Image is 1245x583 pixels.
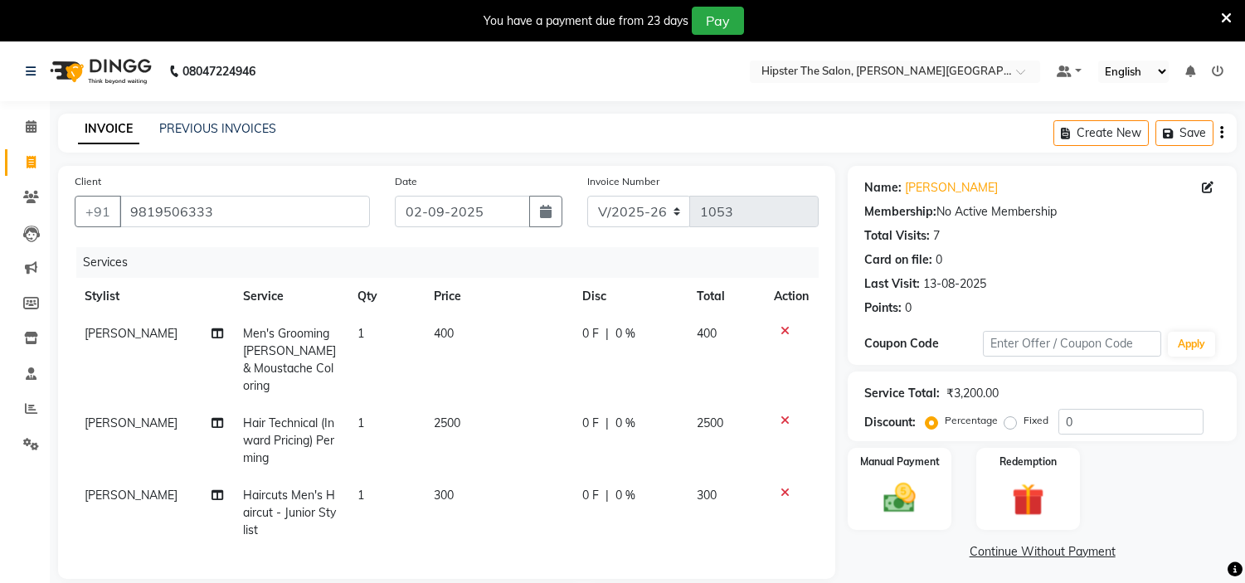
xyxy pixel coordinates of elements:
div: Coupon Code [864,335,983,352]
span: 0 F [582,325,599,343]
input: Enter Offer / Coupon Code [983,331,1160,357]
th: Action [764,278,819,315]
button: Pay [692,7,744,35]
img: logo [42,48,156,95]
span: 400 [434,326,454,341]
a: [PERSON_NAME] [905,179,998,197]
div: 0 [905,299,912,317]
span: Hair Technical (Inward Pricing) Perming [243,415,334,465]
img: _gift.svg [1002,479,1054,520]
span: 400 [697,326,717,341]
div: Total Visits: [864,227,930,245]
th: Stylist [75,278,233,315]
span: 1 [357,326,364,341]
div: 13-08-2025 [923,275,986,293]
label: Redemption [999,454,1057,469]
div: 0 [936,251,942,269]
a: INVOICE [78,114,139,144]
span: 1 [357,488,364,503]
div: Service Total: [864,385,940,402]
th: Price [424,278,572,315]
span: 2500 [434,415,460,430]
div: Discount: [864,414,916,431]
a: PREVIOUS INVOICES [159,121,276,136]
span: Men's Grooming [PERSON_NAME] & Moustache Coloring [243,326,336,393]
div: Services [76,247,831,278]
div: 7 [933,227,940,245]
span: | [605,415,609,432]
span: 0 F [582,415,599,432]
span: [PERSON_NAME] [85,326,178,341]
span: | [605,487,609,504]
div: You have a payment due from 23 days [484,12,688,30]
label: Date [395,174,417,189]
div: ₹3,200.00 [946,385,999,402]
button: +91 [75,196,121,227]
b: 08047224946 [182,48,255,95]
span: | [605,325,609,343]
a: Continue Without Payment [851,543,1233,561]
span: 0 F [582,487,599,504]
th: Qty [348,278,424,315]
span: [PERSON_NAME] [85,415,178,430]
th: Service [233,278,348,315]
label: Manual Payment [860,454,940,469]
label: Percentage [945,413,998,428]
th: Total [687,278,765,315]
span: 0 % [615,325,635,343]
label: Invoice Number [587,174,659,189]
div: Name: [864,179,902,197]
button: Save [1155,120,1213,146]
span: 0 % [615,415,635,432]
div: Membership: [864,203,936,221]
div: Points: [864,299,902,317]
label: Fixed [1024,413,1048,428]
span: 2500 [697,415,723,430]
th: Disc [572,278,686,315]
div: No Active Membership [864,203,1220,221]
div: Card on file: [864,251,932,269]
span: [PERSON_NAME] [85,488,178,503]
span: 1 [357,415,364,430]
span: Haircuts Men's Haircut - Junior Stylist [243,488,336,537]
label: Client [75,174,101,189]
span: 300 [697,488,717,503]
img: _cash.svg [873,479,926,517]
input: Search by Name/Mobile/Email/Code [119,196,370,227]
button: Apply [1168,332,1215,357]
span: 0 % [615,487,635,504]
div: Last Visit: [864,275,920,293]
span: 300 [434,488,454,503]
button: Create New [1053,120,1149,146]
